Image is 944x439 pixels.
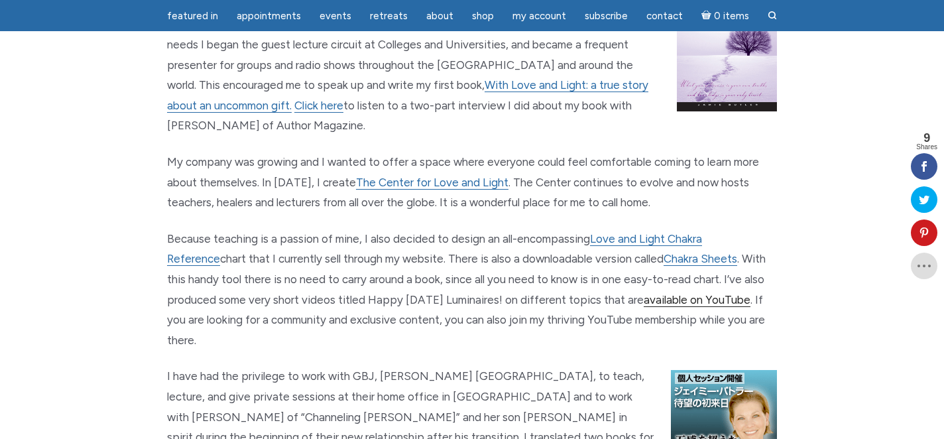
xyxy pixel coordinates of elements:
a: available on YouTube [644,293,750,307]
a: My Account [504,3,574,29]
p: My company was growing and I wanted to offer a space where everyone could feel comfortable coming... [167,152,777,213]
a: Cart0 items [693,2,757,29]
span: featured in [167,10,218,22]
span: Retreats [370,10,408,22]
span: Events [320,10,351,22]
span: 0 items [714,11,749,21]
p: Because teaching is a passion of mine, I also decided to design an all-encompassing chart that I ... [167,229,777,351]
a: The Center for Love and Light [356,176,508,190]
a: Events [312,3,359,29]
a: Appointments [229,3,309,29]
span: About [426,10,453,22]
a: Shop [464,3,502,29]
span: Contact [646,10,683,22]
span: Shop [472,10,494,22]
i: Cart [701,10,714,22]
a: featured in [159,3,226,29]
span: Shares [916,144,937,151]
a: Retreats [362,3,416,29]
span: Subscribe [585,10,628,22]
a: Click here [294,99,343,113]
a: About [418,3,461,29]
a: Subscribe [577,3,636,29]
a: With Love and Light: a true story about an uncommon gift. [167,78,648,113]
span: My Account [512,10,566,22]
span: 9 [916,132,937,144]
span: Appointments [237,10,301,22]
a: Chakra Sheets [664,252,737,266]
a: Contact [638,3,691,29]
